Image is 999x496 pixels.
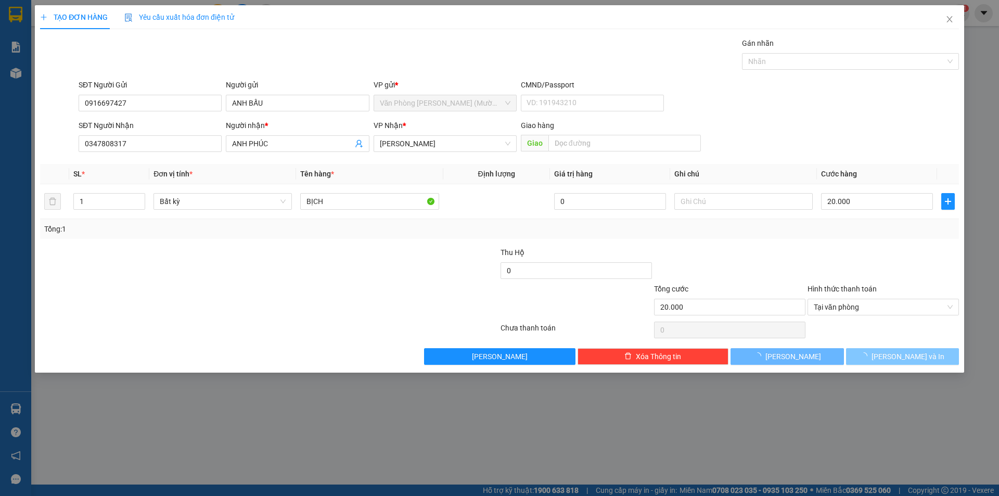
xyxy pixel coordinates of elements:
[79,120,222,131] div: SĐT Người Nhận
[754,352,765,360] span: loading
[124,14,133,22] img: icon
[40,14,47,21] span: plus
[374,79,517,91] div: VP gửi
[67,15,100,82] b: BIÊN NHẬN GỬI HÀNG
[13,67,59,116] b: [PERSON_NAME]
[40,13,108,21] span: TẠO ĐƠN HÀNG
[300,193,439,210] input: VD: Bàn, Ghế
[380,95,510,111] span: Văn Phòng Trần Phú (Mường Thanh)
[87,49,143,62] li: (c) 2017
[521,121,554,130] span: Giao hàng
[226,79,369,91] div: Người gửi
[846,348,959,365] button: [PERSON_NAME] và In
[872,351,944,362] span: [PERSON_NAME] và In
[499,322,653,340] div: Chưa thanh toán
[478,170,515,178] span: Định lượng
[814,299,953,315] span: Tại văn phòng
[554,170,593,178] span: Giá trị hàng
[808,285,877,293] label: Hình thức thanh toán
[765,351,821,362] span: [PERSON_NAME]
[355,139,363,148] span: user-add
[424,348,575,365] button: [PERSON_NAME]
[113,13,138,38] img: logo.jpg
[44,223,386,235] div: Tổng: 1
[160,194,286,209] span: Bất kỳ
[674,193,813,210] input: Ghi Chú
[945,15,954,23] span: close
[742,39,774,47] label: Gán nhãn
[860,352,872,360] span: loading
[521,79,664,91] div: CMND/Passport
[654,285,688,293] span: Tổng cước
[226,120,369,131] div: Người nhận
[636,351,681,362] span: Xóa Thông tin
[578,348,729,365] button: deleteXóa Thông tin
[472,351,528,362] span: [PERSON_NAME]
[521,135,548,151] span: Giao
[821,170,857,178] span: Cước hàng
[13,13,65,65] img: logo.jpg
[624,352,632,361] span: delete
[44,193,61,210] button: delete
[300,170,334,178] span: Tên hàng
[87,40,143,48] b: [DOMAIN_NAME]
[731,348,843,365] button: [PERSON_NAME]
[124,13,234,21] span: Yêu cầu xuất hóa đơn điện tử
[73,170,82,178] span: SL
[935,5,964,34] button: Close
[501,248,524,257] span: Thu Hộ
[548,135,701,151] input: Dọc đường
[79,79,222,91] div: SĐT Người Gửi
[941,193,955,210] button: plus
[380,136,510,151] span: Phạm Ngũ Lão
[554,193,666,210] input: 0
[153,170,193,178] span: Đơn vị tính
[942,197,954,206] span: plus
[374,121,403,130] span: VP Nhận
[670,164,817,184] th: Ghi chú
